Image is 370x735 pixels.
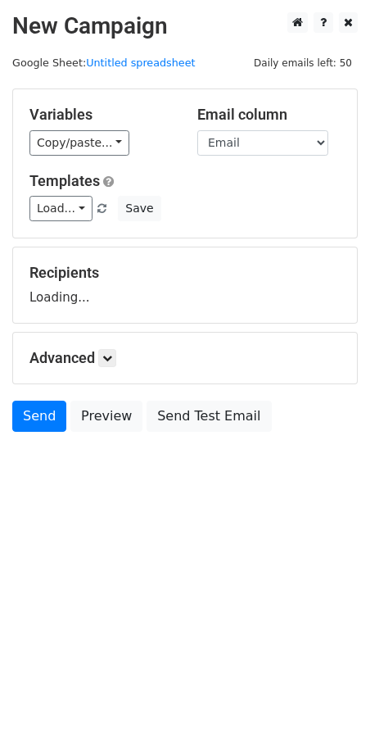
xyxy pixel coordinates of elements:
a: Load... [29,196,92,221]
div: Loading... [29,264,341,306]
small: Google Sheet: [12,57,196,69]
a: Untitled spreadsheet [86,57,195,69]
h5: Advanced [29,349,341,367]
h5: Variables [29,106,173,124]
h5: Recipients [29,264,341,282]
a: Daily emails left: 50 [248,57,358,69]
a: Send [12,401,66,432]
a: Copy/paste... [29,130,129,156]
button: Save [118,196,160,221]
a: Templates [29,172,100,189]
a: Preview [70,401,142,432]
h5: Email column [197,106,341,124]
h2: New Campaign [12,12,358,40]
a: Send Test Email [147,401,271,432]
span: Daily emails left: 50 [248,54,358,72]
